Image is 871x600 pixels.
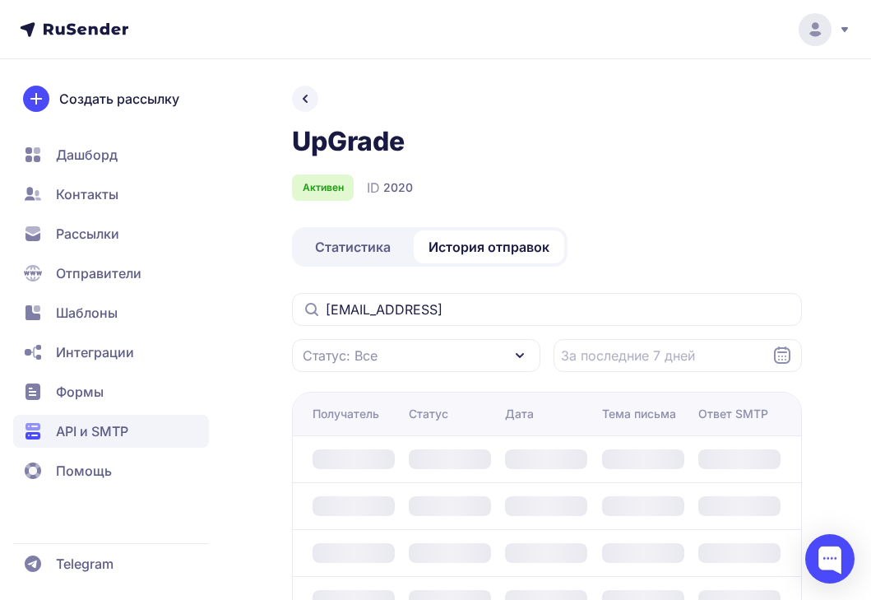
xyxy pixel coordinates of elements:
a: Статистика [295,230,410,263]
span: Шаблоны [56,303,118,323]
div: Статус [409,406,448,422]
span: Дашборд [56,145,118,165]
span: Интеграции [56,342,134,362]
span: Telegram [56,554,114,574]
span: Формы [56,382,104,402]
input: Datepicker input [554,339,802,372]
span: Создать рассылку [59,89,179,109]
span: Статус: Все [303,346,378,365]
a: История отправок [414,230,564,263]
div: Тема письма [602,406,676,422]
span: Помощь [56,461,112,481]
span: Рассылки [56,224,119,244]
span: Статистика [315,237,391,257]
span: История отправок [429,237,549,257]
div: Получатель [313,406,379,422]
h1: UpGrade [292,125,405,158]
span: Контакты [56,184,118,204]
input: Поиск [292,293,802,326]
span: API и SMTP [56,421,128,441]
span: Активен [303,181,344,194]
div: Дата [505,406,534,422]
span: Отправители [56,263,141,283]
a: Telegram [13,547,209,580]
div: ID [367,178,413,198]
div: Ответ SMTP [698,406,768,422]
span: 2020 [383,179,413,196]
